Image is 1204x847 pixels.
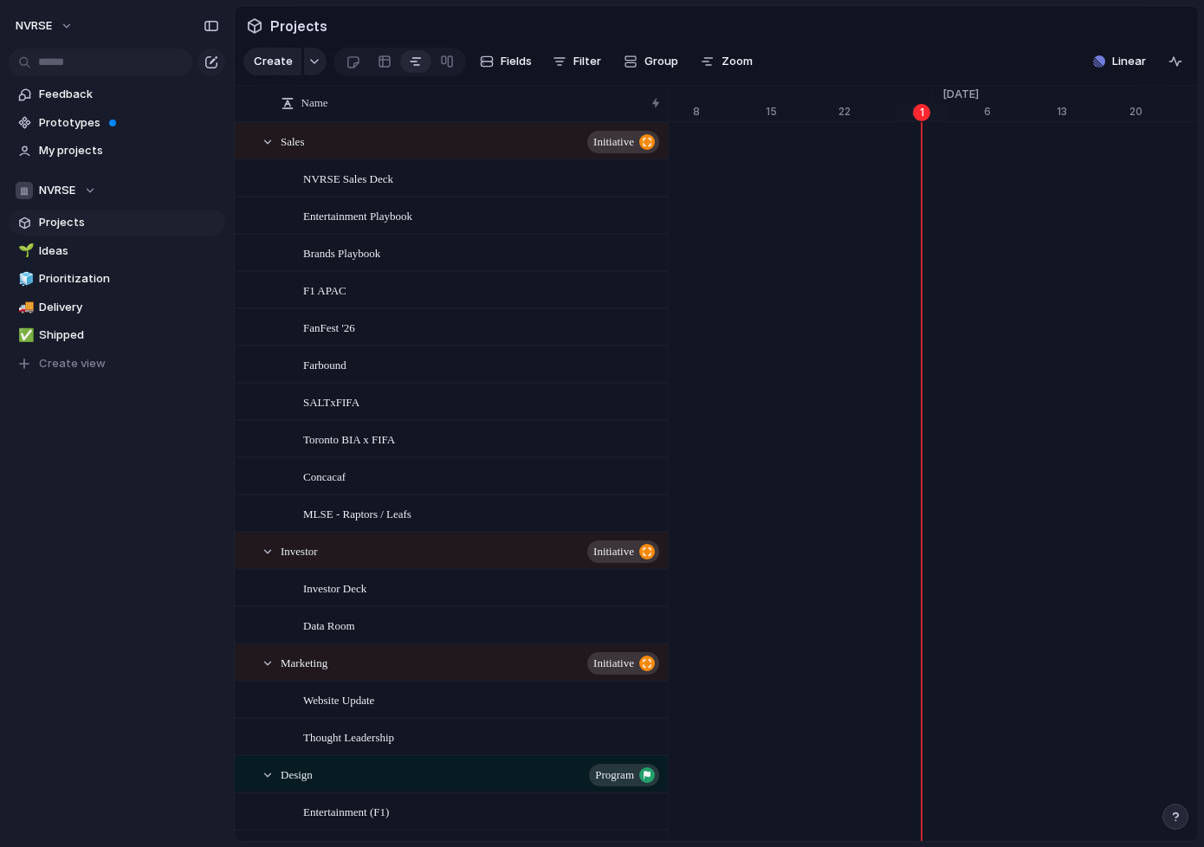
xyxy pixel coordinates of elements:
a: 🚚Delivery [9,294,225,320]
span: Create [254,53,293,70]
a: Feedback [9,81,225,107]
span: MLSE - Raptors / Leafs [303,503,411,523]
div: 🧊 [18,269,30,289]
button: 🌱 [16,242,33,260]
span: Projects [39,214,219,231]
span: Fields [501,53,532,70]
span: Marketing [281,652,327,672]
div: 🌱 [18,241,30,261]
span: Investor Deck [303,578,366,598]
span: program [595,763,634,787]
span: Shipped [39,327,219,344]
span: Ideas [39,242,219,260]
div: 22 [838,104,911,120]
span: Website Update [303,689,374,709]
button: initiative [587,131,659,153]
span: initiative [593,651,634,676]
button: NVRSE [9,178,225,204]
button: 🧊 [16,270,33,288]
button: 🚚 [16,299,33,316]
span: Farbound [303,354,346,374]
button: Linear [1086,48,1153,74]
div: 8 [693,104,766,120]
span: Sales [281,131,304,151]
span: Delivery [39,299,219,316]
div: ✅ [18,326,30,346]
span: Prototypes [39,114,219,132]
span: Investor [281,540,318,560]
span: Toronto BIA x FIFA [303,429,395,449]
span: Concacaf [303,466,346,486]
span: Prioritization [39,270,219,288]
span: Entertainment (F1) [303,801,389,821]
span: FanFest '26 [303,317,355,337]
span: F1 APAC [303,280,346,300]
div: 1 [913,104,930,121]
span: NVRSE [39,182,75,199]
button: program [589,764,659,786]
div: 15 [766,104,838,120]
a: 🧊Prioritization [9,266,225,292]
span: Design [281,764,313,784]
span: Zoom [722,53,753,70]
a: My projects [9,138,225,164]
span: Linear [1112,53,1146,70]
div: 20 [1130,104,1202,120]
span: Filter [573,53,601,70]
span: initiative [593,540,634,564]
span: My projects [39,142,219,159]
button: initiative [587,652,659,675]
button: Group [615,48,687,75]
div: 🚚 [18,297,30,317]
span: Thought Leadership [303,727,394,747]
span: Entertainment Playbook [303,205,412,225]
span: [DATE] [932,86,989,103]
div: 13 [1057,104,1130,120]
a: Projects [9,210,225,236]
button: Filter [546,48,608,75]
button: Create view [9,351,225,377]
div: 6 [984,104,1057,120]
span: initiative [593,130,634,154]
span: Data Room [303,615,355,635]
span: Group [644,53,678,70]
button: Zoom [694,48,760,75]
span: Brands Playbook [303,242,380,262]
span: SALTxFIFA [303,391,359,411]
span: Projects [267,10,331,42]
span: Create view [39,355,106,372]
button: Create [243,48,301,75]
button: ✅ [16,327,33,344]
a: 🌱Ideas [9,238,225,264]
button: Fields [473,48,539,75]
button: initiative [587,540,659,563]
span: NVRSE Sales Deck [303,168,393,188]
span: NVRSE [16,17,52,35]
button: NVRSE [8,12,82,40]
a: Prototypes [9,110,225,136]
span: Feedback [39,86,219,103]
a: ✅Shipped [9,322,225,348]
